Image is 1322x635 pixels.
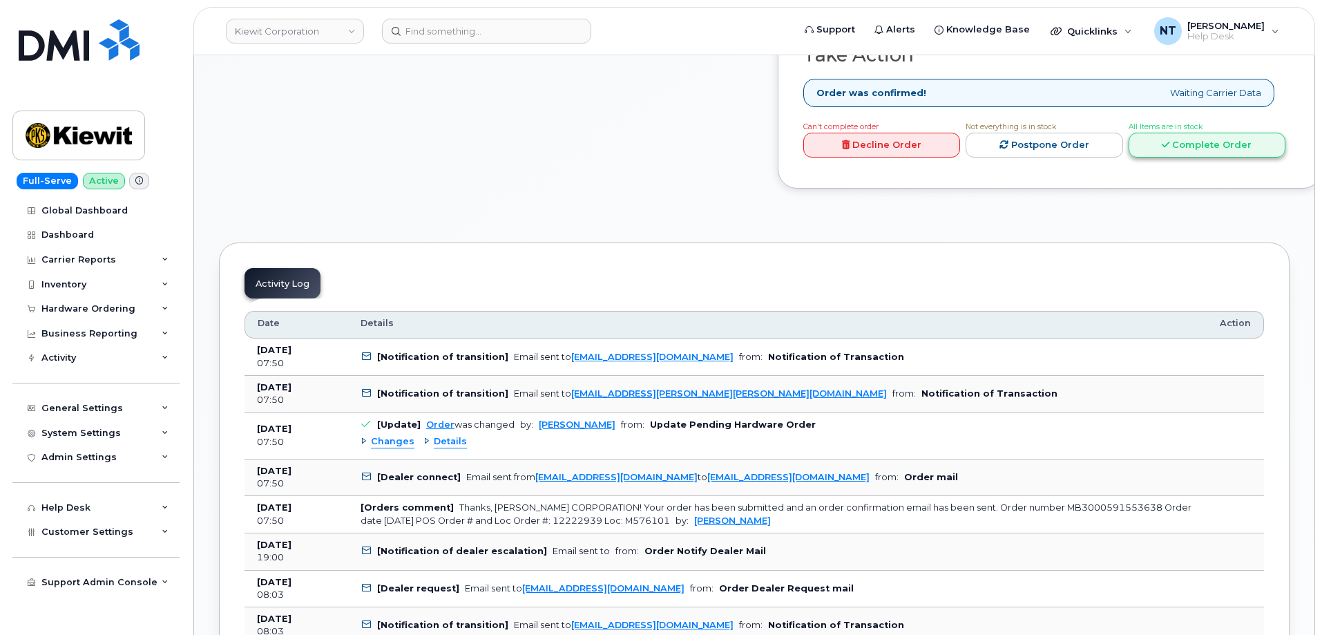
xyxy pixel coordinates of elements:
[621,419,644,430] span: from:
[539,419,615,430] a: [PERSON_NAME]
[816,23,855,37] span: Support
[257,436,336,448] div: 07:50
[904,472,958,482] b: Order mail
[257,589,336,601] div: 08:03
[739,352,763,362] span: from:
[795,16,865,44] a: Support
[615,546,639,556] span: from:
[1129,133,1285,158] a: Complete Order
[739,620,763,630] span: from:
[768,620,904,630] b: Notification of Transaction
[257,382,291,392] b: [DATE]
[382,19,591,44] input: Find something...
[966,122,1056,131] span: Not everything is in stock
[921,388,1057,399] b: Notification of Transaction
[257,466,291,476] b: [DATE]
[257,357,336,370] div: 07:50
[377,388,508,399] b: [Notification of transition]
[1187,31,1265,42] span: Help Desk
[803,122,879,131] span: Can't complete order
[803,79,1274,107] div: Waiting Carrier Data
[257,394,336,406] div: 07:50
[377,419,421,430] b: [Update]
[650,419,816,430] b: Update Pending Hardware Order
[571,388,887,399] a: [EMAIL_ADDRESS][PERSON_NAME][PERSON_NAME][DOMAIN_NAME]
[803,133,960,158] a: Decline Order
[535,472,698,482] a: [EMAIL_ADDRESS][DOMAIN_NAME]
[377,620,508,630] b: [Notification of transition]
[694,515,771,526] a: [PERSON_NAME]
[966,133,1122,158] a: Postpone Order
[1207,311,1264,339] th: Action
[257,551,336,564] div: 19:00
[514,352,734,362] div: Email sent to
[522,583,684,594] a: [EMAIL_ADDRESS][DOMAIN_NAME]
[865,16,925,44] a: Alerts
[257,502,291,513] b: [DATE]
[465,583,684,594] div: Email sent to
[803,45,1285,66] h2: Take Action
[571,352,734,362] a: [EMAIL_ADDRESS][DOMAIN_NAME]
[571,620,734,630] a: [EMAIL_ADDRESS][DOMAIN_NAME]
[719,583,854,594] b: Order Dealer Request mail
[1067,26,1118,37] span: Quicklinks
[257,577,291,587] b: [DATE]
[1160,23,1176,39] span: NT
[886,23,915,37] span: Alerts
[257,477,336,490] div: 07:50
[257,515,336,527] div: 07:50
[434,435,467,448] span: Details
[257,424,291,434] b: [DATE]
[371,435,414,448] span: Changes
[361,317,394,330] span: Details
[226,19,364,44] a: Kiewit Corporation
[377,352,508,362] b: [Notification of transition]
[1187,20,1265,31] span: [PERSON_NAME]
[816,86,926,99] strong: Order was confirmed!
[257,540,291,550] b: [DATE]
[426,419,454,430] a: Order
[520,419,533,430] span: by:
[257,614,291,624] b: [DATE]
[514,620,734,630] div: Email sent to
[644,546,766,556] b: Order Notify Dealer Mail
[361,502,1191,525] div: Thanks, [PERSON_NAME] CORPORATION! Your order has been submitted and an order confirmation email ...
[426,419,515,430] div: was changed
[258,317,280,330] span: Date
[875,472,899,482] span: from:
[925,16,1040,44] a: Knowledge Base
[768,352,904,362] b: Notification of Transaction
[707,472,870,482] a: [EMAIL_ADDRESS][DOMAIN_NAME]
[377,546,547,556] b: [Notification of dealer escalation]
[361,502,454,513] b: [Orders comment]
[377,583,459,594] b: [Dealer request]
[553,546,610,556] div: Email sent to
[514,388,887,399] div: Email sent to
[1262,575,1312,625] iframe: Messenger Launcher
[1144,17,1289,45] div: Nicholas Taylor
[1041,17,1142,45] div: Quicklinks
[690,583,713,594] span: from:
[946,23,1030,37] span: Knowledge Base
[676,515,689,526] span: by:
[1129,122,1203,131] span: All Items are in stock
[892,388,916,399] span: from:
[377,472,461,482] b: [Dealer connect]
[466,472,870,482] div: Email sent from to
[257,345,291,355] b: [DATE]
